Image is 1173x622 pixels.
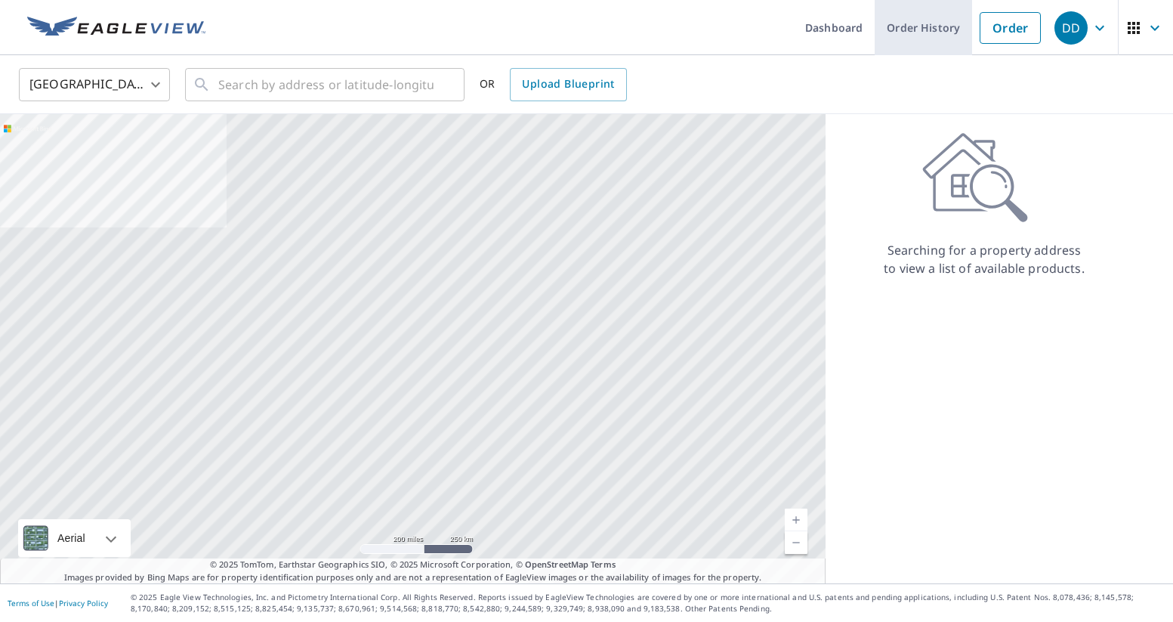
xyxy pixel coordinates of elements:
[218,63,434,106] input: Search by address or latitude-longitude
[591,559,616,570] a: Terms
[18,519,131,557] div: Aerial
[525,559,588,570] a: OpenStreetMap
[883,241,1085,277] p: Searching for a property address to view a list of available products.
[210,559,616,571] span: © 2025 TomTom, Earthstar Geographics SIO, © 2025 Microsoft Corporation, ©
[480,68,627,101] div: OR
[8,598,54,608] a: Terms of Use
[980,12,1041,44] a: Order
[131,592,1165,614] p: © 2025 Eagle View Technologies, Inc. and Pictometry International Corp. All Rights Reserved. Repo...
[53,519,90,557] div: Aerial
[27,17,205,39] img: EV Logo
[510,68,626,101] a: Upload Blueprint
[19,63,170,106] div: [GEOGRAPHIC_DATA]
[8,599,108,608] p: |
[785,509,807,531] a: Current Level 5, Zoom In
[1054,11,1088,45] div: DD
[59,598,108,608] a: Privacy Policy
[785,531,807,554] a: Current Level 5, Zoom Out
[522,75,614,94] span: Upload Blueprint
